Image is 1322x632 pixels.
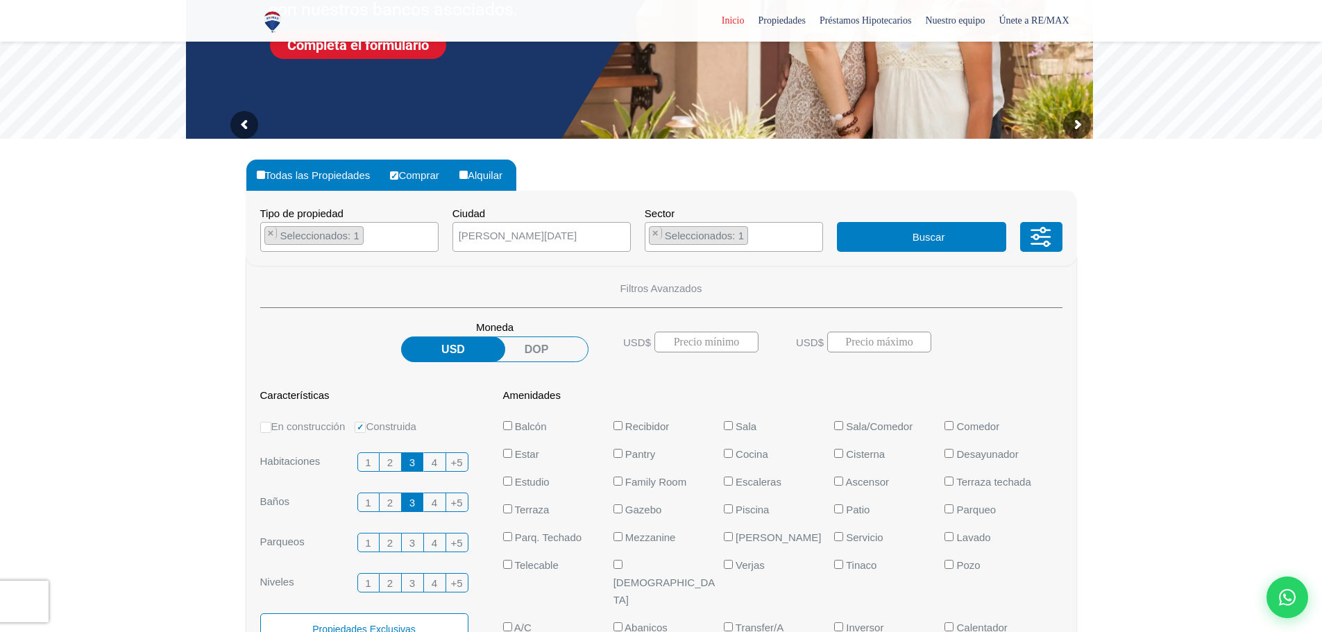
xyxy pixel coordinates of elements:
input: Recibidor [613,421,622,430]
span: × [808,227,815,239]
span: Tinaco [846,559,876,571]
span: +5 [450,494,462,511]
input: Comedor [944,421,954,430]
span: × [652,227,659,239]
input: Servicio [834,532,843,541]
span: 4 [432,494,437,511]
span: 3 [409,534,415,552]
span: Desayunador [956,448,1018,460]
span: Pantry [625,448,655,460]
span: SANTO DOMINGO DE GUZMÁN [452,222,631,252]
span: Telecable [514,559,558,571]
span: Estar [515,448,539,460]
input: Desayunador [944,449,954,458]
span: Únete a RE/MAX [992,10,1076,31]
input: Cisterna [834,449,843,458]
textarea: Search [261,223,269,253]
input: Mezzanine [613,532,622,541]
input: Balcón [503,421,512,430]
input: Patio [834,504,843,513]
button: Remove item [650,227,662,239]
span: +5 [450,574,462,592]
textarea: Search [645,223,653,253]
input: Piscina [724,504,733,513]
button: Remove all items [423,226,431,240]
img: Logo de REMAX [260,10,285,34]
span: +5 [450,534,462,552]
input: Precio mínimo [654,332,759,352]
span: Inicio [715,10,752,31]
input: Sala/Comedor [834,421,843,430]
label: Alquilar [456,160,516,191]
span: Lavado [956,531,990,543]
span: Seleccionados: 1 [279,230,363,241]
span: USD [796,334,818,351]
span: Amenidades [489,386,575,404]
input: A/C [503,622,512,631]
span: Gazebo [625,504,662,515]
button: Remove item [265,227,278,239]
span: Parq. Techado [515,531,582,543]
input: Family Room [613,477,622,486]
input: Ascensor [834,477,843,486]
span: Baños [260,493,290,512]
input: Pantry [613,449,622,458]
input: En construcción [260,422,271,433]
input: Telecable [503,560,512,569]
span: Piscina [736,504,769,515]
input: Terraza [503,504,512,513]
input: Cocina [724,449,733,458]
li: EVARISTO MORALES [649,226,748,245]
span: Terraza techada [956,476,1031,488]
label: DOP [484,336,588,362]
a: Completa el formulario [270,31,446,59]
span: Niveles [260,573,294,592]
span: × [268,227,274,239]
input: Terraza techada [944,477,954,486]
input: Lavado [944,532,954,541]
span: Verjas [736,559,765,571]
span: 1 [365,494,371,511]
input: Comprar [390,171,398,180]
span: 4 [432,574,437,592]
input: Verjas [724,560,733,569]
span: Recibidor [625,420,669,432]
span: +5 [450,454,462,471]
span: 1 [365,574,371,592]
span: Sala/Comedor [846,420,913,432]
input: [DEMOGRAPHIC_DATA] [613,560,622,569]
span: Moneda [391,318,599,336]
span: Habitaciones [260,452,321,472]
button: Remove all items [808,226,815,240]
input: Calentador [944,622,954,631]
span: 1 [365,534,371,552]
span: 3 [409,574,415,592]
input: Estudio [503,477,512,486]
span: × [424,227,430,239]
span: 2 [387,454,393,471]
span: USD [623,334,645,351]
input: Abanicos [613,622,622,631]
span: Características [260,386,330,404]
span: Sector [645,207,675,219]
span: [DEMOGRAPHIC_DATA] [613,577,715,606]
input: Tinaco [834,560,843,569]
input: Parqueo [944,504,954,513]
label: USD [401,336,505,362]
button: Buscar [837,222,1006,252]
input: Transfer/A [724,622,733,631]
input: Precio máximo [827,332,931,352]
input: Estar [503,449,512,458]
span: × [610,231,616,244]
button: Remove all items [596,226,616,248]
span: Ascensor [845,476,889,488]
span: Nuestro equipo [918,10,992,31]
span: Pozo [956,559,980,571]
input: Pozo [944,560,954,569]
label: Todas las Propiedades [253,160,384,191]
span: 3 [409,494,415,511]
label: Construida [355,418,416,435]
label: En construcción [260,418,346,435]
span: Cocina [736,448,768,460]
span: Estudio [515,476,550,488]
